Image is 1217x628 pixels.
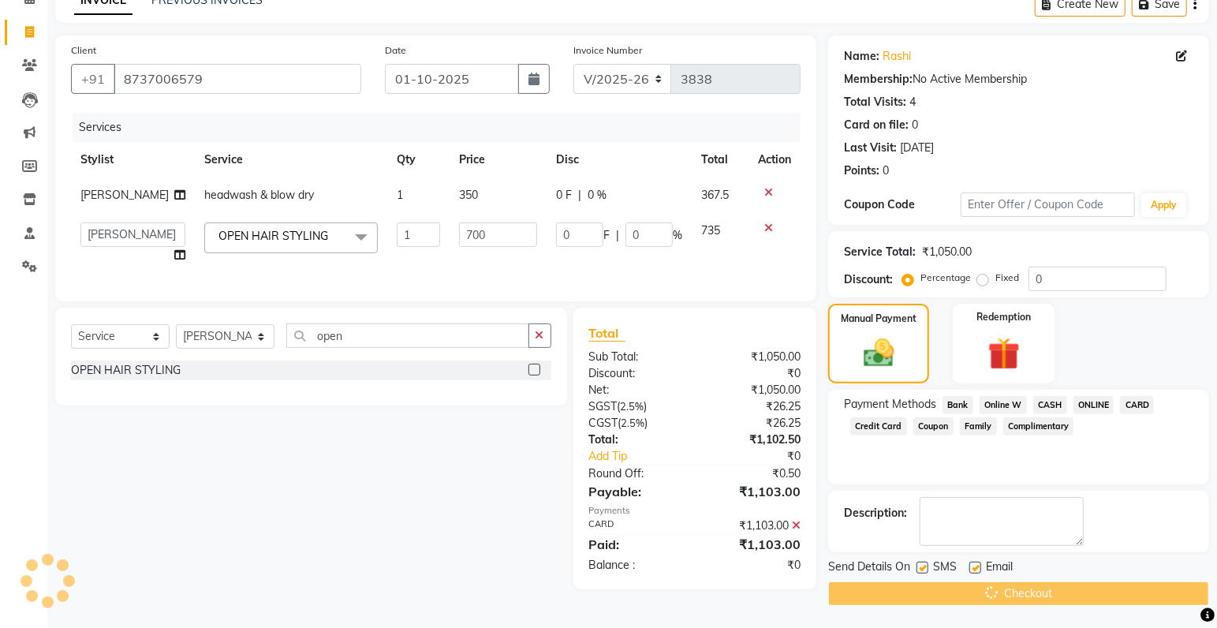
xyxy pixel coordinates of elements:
span: Credit Card [850,417,907,435]
input: Search by Name/Mobile/Email/Code [114,64,361,94]
img: _cash.svg [854,335,904,371]
th: Stylist [71,142,195,178]
div: Total Visits: [844,94,906,110]
span: CASH [1033,396,1067,414]
span: | [616,227,619,244]
div: ₹1,050.00 [695,349,812,365]
label: Date [385,43,406,58]
div: [DATE] [900,140,934,156]
div: CARD [577,518,695,534]
div: ( ) [577,398,695,415]
th: Disc [547,142,692,178]
button: Apply [1141,193,1186,217]
span: Total [589,325,625,342]
span: SMS [933,559,957,578]
span: | [578,187,581,204]
span: 0 F [556,187,572,204]
input: Enter Offer / Coupon Code [961,193,1135,217]
th: Action [748,142,801,178]
div: ₹1,103.00 [695,482,812,501]
th: Qty [387,142,450,178]
div: 4 [909,94,916,110]
label: Percentage [920,271,971,285]
div: Membership: [844,71,913,88]
span: 2.5% [621,400,644,413]
div: ₹1,050.00 [922,244,972,260]
span: % [673,227,682,244]
div: ₹0.50 [695,465,812,482]
label: Manual Payment [841,312,916,326]
span: Payment Methods [844,396,936,413]
span: 2.5% [622,417,645,429]
span: OPEN HAIR STYLING [218,229,328,243]
span: SGST [589,399,618,413]
div: ₹0 [715,448,812,465]
div: No Active Membership [844,71,1193,88]
span: Online W [980,396,1027,414]
span: Send Details On [828,559,910,578]
span: 0 % [588,187,607,204]
span: Complimentary [1003,417,1074,435]
div: 0 [912,117,918,133]
span: 735 [701,223,720,237]
div: Service Total: [844,244,916,260]
label: Fixed [995,271,1019,285]
span: CARD [1120,396,1154,414]
div: ₹0 [695,557,812,574]
th: Total [692,142,749,178]
div: Net: [577,382,695,398]
div: ( ) [577,415,695,432]
div: Round Off: [577,465,695,482]
span: CGST [589,416,618,430]
img: _gift.svg [978,334,1030,374]
div: ₹0 [695,365,812,382]
div: Card on file: [844,117,909,133]
a: Add Tip [577,448,715,465]
div: ₹1,103.00 [695,518,812,534]
a: x [328,229,335,243]
span: 1 [397,188,403,202]
div: Discount: [844,271,893,288]
div: Payable: [577,482,695,501]
div: OPEN HAIR STYLING [71,362,181,379]
div: Paid: [577,535,695,554]
th: Service [195,142,387,178]
div: ₹1,102.50 [695,432,812,448]
span: Bank [943,396,973,414]
div: 0 [883,163,889,179]
span: 367.5 [701,188,729,202]
label: Redemption [976,310,1031,324]
input: Search or Scan [286,323,529,348]
div: Coupon Code [844,196,961,213]
span: headwash & blow dry [204,188,314,202]
div: Discount: [577,365,695,382]
span: F [603,227,610,244]
label: Client [71,43,96,58]
div: Payments [589,504,801,518]
div: Last Visit: [844,140,897,156]
span: 350 [459,188,478,202]
div: ₹1,050.00 [695,382,812,398]
div: ₹26.25 [695,415,812,432]
div: Name: [844,48,879,65]
div: Description: [844,505,907,521]
span: [PERSON_NAME] [80,188,169,202]
div: ₹26.25 [695,398,812,415]
div: Sub Total: [577,349,695,365]
a: Rashi [883,48,911,65]
span: ONLINE [1073,396,1114,414]
button: +91 [71,64,115,94]
label: Invoice Number [573,43,642,58]
span: Family [960,417,997,435]
th: Price [450,142,546,178]
span: Email [986,559,1013,578]
span: Coupon [913,417,954,435]
div: Services [73,113,812,142]
div: Balance : [577,557,695,574]
div: ₹1,103.00 [695,535,812,554]
div: Points: [844,163,879,179]
div: Total: [577,432,695,448]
